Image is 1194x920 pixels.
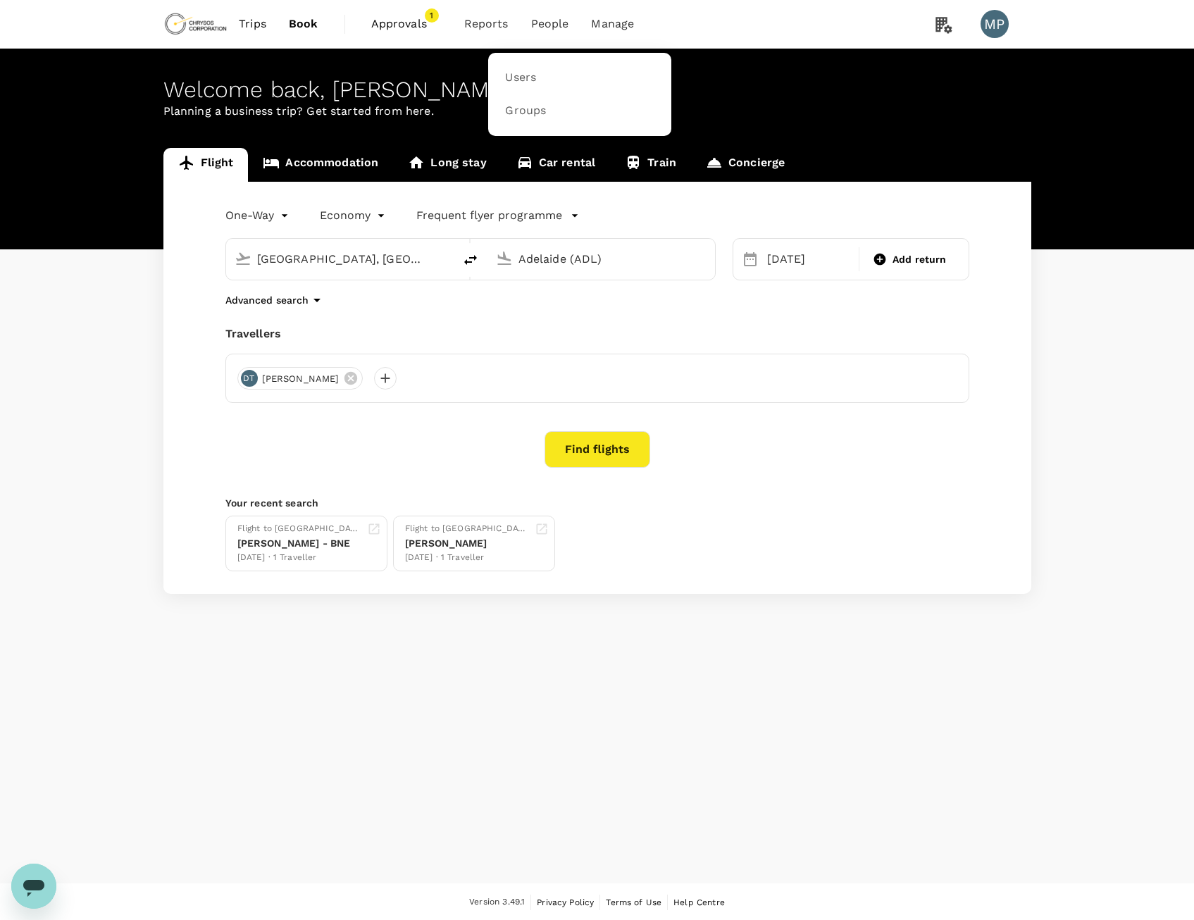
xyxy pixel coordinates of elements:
a: Privacy Policy [537,895,594,910]
div: Flight to [GEOGRAPHIC_DATA] [405,522,529,536]
div: Travellers [225,325,969,342]
span: Users [505,70,536,86]
span: Book [289,15,318,32]
p: Planning a business trip? Get started from here. [163,103,1031,120]
button: Open [444,257,447,260]
button: delete [454,243,487,277]
a: Users [497,61,663,94]
div: [DATE] [761,245,857,273]
span: Privacy Policy [537,897,594,907]
iframe: Button to launch messaging window [11,864,56,909]
div: Economy [320,204,388,227]
span: Trips [239,15,266,32]
span: [PERSON_NAME] [254,372,348,386]
span: Reports [464,15,509,32]
p: Your recent search [225,496,969,510]
div: [PERSON_NAME] [405,536,529,551]
div: DT [241,370,258,387]
div: One-Way [225,204,292,227]
span: 1 [425,8,439,23]
span: Help Centre [673,897,725,907]
button: Find flights [545,431,650,468]
button: Advanced search [225,292,325,309]
p: Frequent flyer programme [416,207,562,224]
span: Terms of Use [606,897,661,907]
a: Long stay [393,148,501,182]
div: Flight to [GEOGRAPHIC_DATA] [237,522,361,536]
div: [PERSON_NAME] - BNE [237,536,361,551]
div: MP [981,10,1009,38]
div: [DATE] · 1 Traveller [405,551,529,565]
a: Accommodation [248,148,393,182]
a: Terms of Use [606,895,661,910]
span: Manage [591,15,634,32]
span: Approvals [371,15,442,32]
a: Concierge [691,148,800,182]
a: Car rental [502,148,611,182]
div: [DATE] · 1 Traveller [237,551,361,565]
a: Groups [497,94,663,128]
span: People [531,15,569,32]
input: Going to [518,248,685,270]
a: Flight [163,148,249,182]
div: Welcome back , [PERSON_NAME] . [163,77,1031,103]
a: Train [610,148,691,182]
a: Help Centre [673,895,725,910]
span: Add return [893,252,947,267]
p: Advanced search [225,293,309,307]
div: DT[PERSON_NAME] [237,367,363,390]
span: Version 3.49.1 [469,895,525,909]
button: Open [705,257,708,260]
img: Chrysos Corporation [163,8,228,39]
input: Depart from [257,248,424,270]
span: Groups [505,103,546,119]
button: Frequent flyer programme [416,207,579,224]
